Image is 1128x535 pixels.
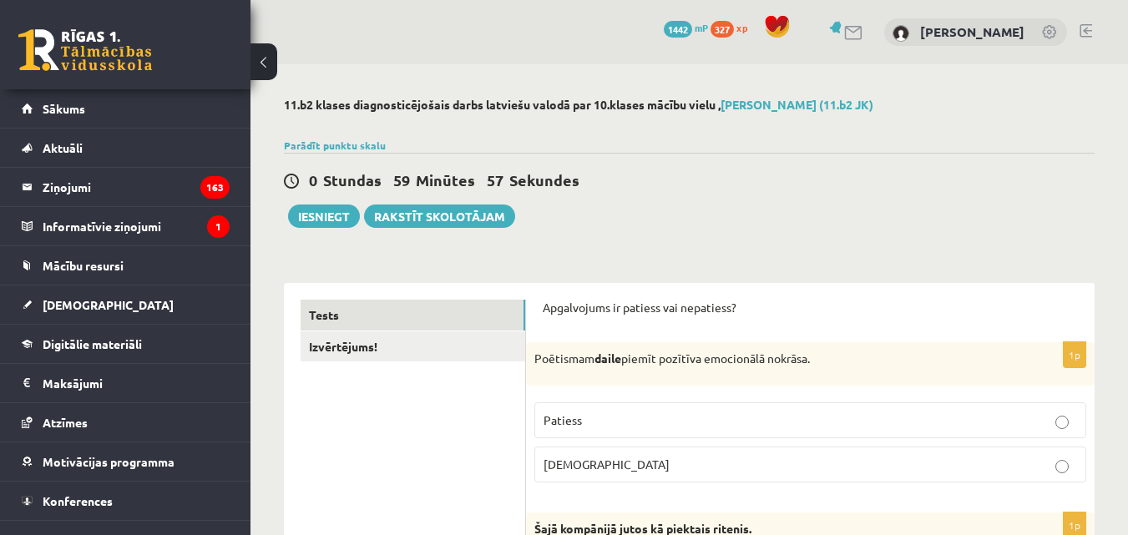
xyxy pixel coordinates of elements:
a: Mācību resursi [22,246,230,285]
span: Patiess [544,412,582,427]
a: [DEMOGRAPHIC_DATA] [22,285,230,324]
a: Maksājumi [22,364,230,402]
a: Konferences [22,482,230,520]
span: Konferences [43,493,113,508]
span: Minūtes [416,170,475,189]
p: 1p [1063,341,1086,368]
span: 0 [309,170,317,189]
legend: Maksājumi [43,364,230,402]
a: [PERSON_NAME] [920,23,1024,40]
h2: 11.b2 klases diagnosticējošais darbs latviešu valodā par 10.klases mācību vielu , [284,98,1095,112]
span: Mācību resursi [43,258,124,273]
a: Rakstīt skolotājam [364,204,515,228]
a: Digitālie materiāli [22,325,230,363]
a: 327 xp [711,21,756,34]
a: Tests [301,300,525,331]
a: 1442 mP [664,21,708,34]
span: Digitālie materiāli [43,336,142,351]
button: Iesniegt [288,204,360,228]
img: Gabriela Kalniņa [893,25,909,42]
a: Rīgas 1. Tālmācības vidusskola [18,29,152,71]
a: [PERSON_NAME] (11.b2 JK) [721,97,873,112]
a: Informatīvie ziņojumi1 [22,207,230,245]
span: Stundas [323,170,382,189]
span: 57 [487,170,503,189]
legend: Ziņojumi [43,168,230,206]
input: [DEMOGRAPHIC_DATA] [1055,460,1069,473]
span: [DEMOGRAPHIC_DATA] [544,457,670,472]
i: 1 [207,215,230,238]
span: Atzīmes [43,415,88,430]
p: Poētismam piemīt pozītīva emocionālā nokrāsa. [534,351,1003,367]
a: Parādīt punktu skalu [284,139,386,152]
input: Patiess [1055,416,1069,429]
span: Aktuāli [43,140,83,155]
strong: daile [594,351,621,366]
span: Motivācijas programma [43,454,175,469]
p: Apgalvojums ir patiess vai nepatiess? [543,300,1078,316]
span: Sākums [43,101,85,116]
span: xp [736,21,747,34]
a: Sākums [22,89,230,128]
span: 327 [711,21,734,38]
a: Izvērtējums! [301,331,525,362]
span: mP [695,21,708,34]
legend: Informatīvie ziņojumi [43,207,230,245]
a: Aktuāli [22,129,230,167]
span: 59 [393,170,410,189]
i: 163 [200,176,230,199]
span: 1442 [664,21,692,38]
span: [DEMOGRAPHIC_DATA] [43,297,174,312]
a: Ziņojumi163 [22,168,230,206]
a: Atzīmes [22,403,230,442]
span: Sekundes [509,170,579,189]
a: Motivācijas programma [22,442,230,481]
